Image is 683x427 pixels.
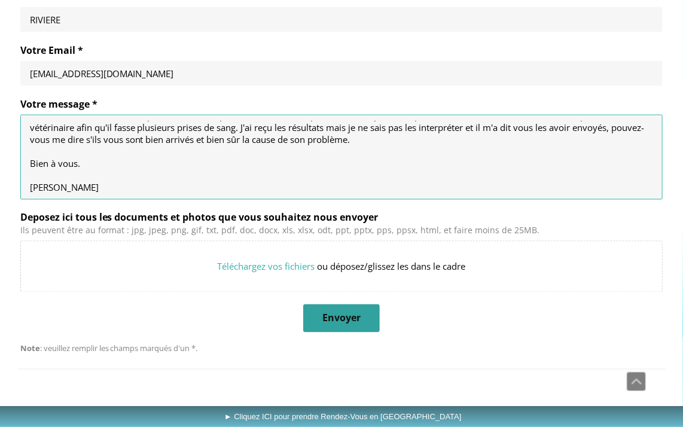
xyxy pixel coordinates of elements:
span: ► Cliquez ICI pour prendre Rendez-Vous en [GEOGRAPHIC_DATA] [224,412,462,421]
a: Défiler vers le haut [627,372,646,391]
div: Ils peuvent être au format : jpg, jpeg, png, gif, txt, pdf, doc, docx, xls, xlsx, odt, ppt, pptx,... [20,226,663,236]
strong: Note [20,343,40,354]
button: Envoyer [303,304,380,333]
span: Envoyer [322,312,361,325]
label: Votre Email * [20,44,663,56]
input: Votre Email * [30,68,654,80]
div: : veuillez remplir les champs marqués d'un *. [20,344,663,354]
input: Votre Nom * [30,14,654,26]
label: Deposez ici tous les documents et photos que vous souhaitez nous envoyer [20,212,663,224]
label: Votre message * [20,98,663,110]
textarea: Bonjour Monsieur, Je vous ai consulté le [DATE] pour mon chien spitz [PERSON_NAME], présentant de... [30,121,654,193]
span: Défiler vers le haut [627,373,645,391]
